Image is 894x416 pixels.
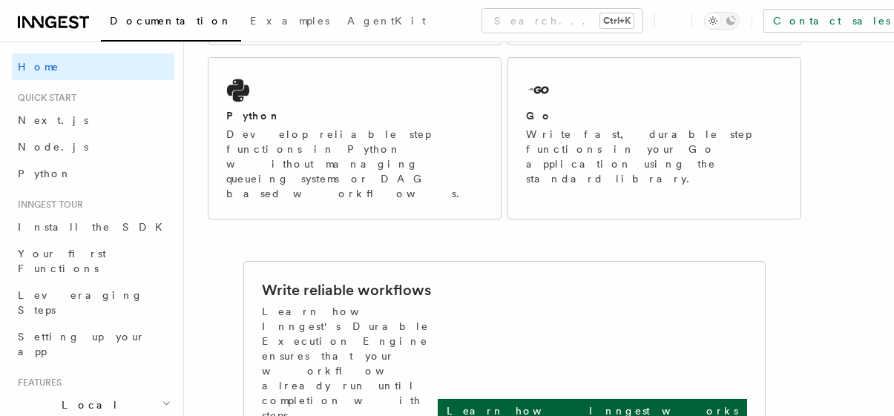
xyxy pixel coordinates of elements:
[12,92,76,104] span: Quick start
[110,15,232,27] span: Documentation
[101,4,241,42] a: Documentation
[704,12,740,30] button: Toggle dark mode
[12,107,174,133] a: Next.js
[12,53,174,80] a: Home
[226,127,483,201] p: Develop reliable step functions in Python without managing queueing systems or DAG based workflows.
[507,57,801,219] a: GoWrite fast, durable step functions in your Go application using the standard library.
[226,108,281,123] h2: Python
[18,168,72,179] span: Python
[18,141,88,153] span: Node.js
[12,133,174,160] a: Node.js
[600,13,634,28] kbd: Ctrl+K
[18,59,59,74] span: Home
[18,248,106,274] span: Your first Functions
[526,108,553,123] h2: Go
[12,377,62,389] span: Features
[12,160,174,187] a: Python
[262,280,431,300] h2: Write reliable workflows
[12,240,174,282] a: Your first Functions
[12,282,174,323] a: Leveraging Steps
[12,323,174,365] a: Setting up your app
[18,289,143,316] span: Leveraging Steps
[482,9,642,33] button: Search...Ctrl+K
[18,114,88,126] span: Next.js
[12,214,174,240] a: Install the SDK
[208,57,502,219] a: PythonDevelop reliable step functions in Python without managing queueing systems or DAG based wo...
[347,15,426,27] span: AgentKit
[18,331,145,357] span: Setting up your app
[12,199,83,211] span: Inngest tour
[338,4,435,40] a: AgentKit
[250,15,329,27] span: Examples
[526,127,783,186] p: Write fast, durable step functions in your Go application using the standard library.
[18,221,171,233] span: Install the SDK
[241,4,338,40] a: Examples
